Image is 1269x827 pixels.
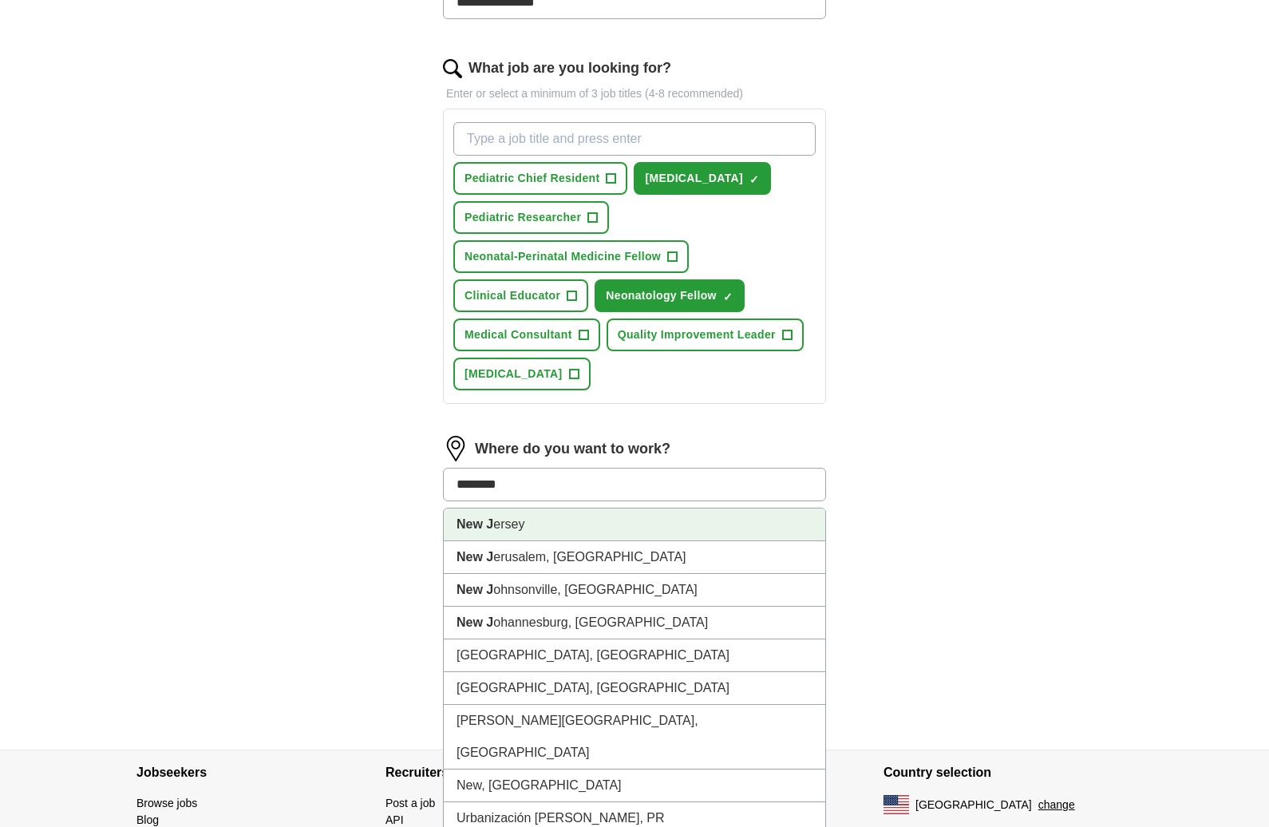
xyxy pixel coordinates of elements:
span: Quality Improvement Leader [618,326,776,343]
span: Neonatal-Perinatal Medicine Fellow [465,248,661,265]
li: New, [GEOGRAPHIC_DATA] [444,770,825,802]
li: erusalem, [GEOGRAPHIC_DATA] [444,541,825,574]
label: What job are you looking for? [468,57,671,79]
button: Neonatal-Perinatal Medicine Fellow [453,240,689,273]
strong: New J [457,517,493,531]
a: Post a job [385,797,435,809]
span: Pediatric Researcher [465,209,581,226]
span: Medical Consultant [465,326,572,343]
span: Pediatric Chief Resident [465,170,599,187]
li: [GEOGRAPHIC_DATA], [GEOGRAPHIC_DATA] [444,639,825,672]
button: Pediatric Chief Resident [453,162,627,195]
span: ✓ [723,291,733,303]
strong: New J [457,550,493,564]
span: [MEDICAL_DATA] [465,366,563,382]
h4: Country selection [884,750,1133,795]
img: search.png [443,59,462,78]
p: Enter or select a minimum of 3 job titles (4-8 recommended) [443,85,826,102]
label: Where do you want to work? [475,438,670,460]
strong: New J [457,615,493,629]
a: API [385,813,404,826]
button: Quality Improvement Leader [607,319,804,351]
li: ohannesburg, [GEOGRAPHIC_DATA] [444,607,825,639]
li: ohnsonville, [GEOGRAPHIC_DATA] [444,574,825,607]
span: [MEDICAL_DATA] [645,170,743,187]
span: Clinical Educator [465,287,560,304]
span: [GEOGRAPHIC_DATA] [915,797,1032,813]
img: location.png [443,436,468,461]
button: Neonatology Fellow✓ [595,279,745,312]
span: Neonatology Fellow [606,287,717,304]
input: Type a job title and press enter [453,122,816,156]
a: Browse jobs [136,797,197,809]
li: ersey [444,508,825,541]
span: ✓ [749,173,759,186]
li: [GEOGRAPHIC_DATA], [GEOGRAPHIC_DATA] [444,672,825,705]
button: Medical Consultant [453,319,600,351]
button: [MEDICAL_DATA] [453,358,591,390]
button: [MEDICAL_DATA]✓ [634,162,771,195]
button: change [1038,797,1075,813]
button: Clinical Educator [453,279,588,312]
strong: New J [457,583,493,596]
li: [PERSON_NAME][GEOGRAPHIC_DATA], [GEOGRAPHIC_DATA] [444,705,825,770]
a: Blog [136,813,159,826]
img: US flag [884,795,909,814]
button: Pediatric Researcher [453,201,609,234]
